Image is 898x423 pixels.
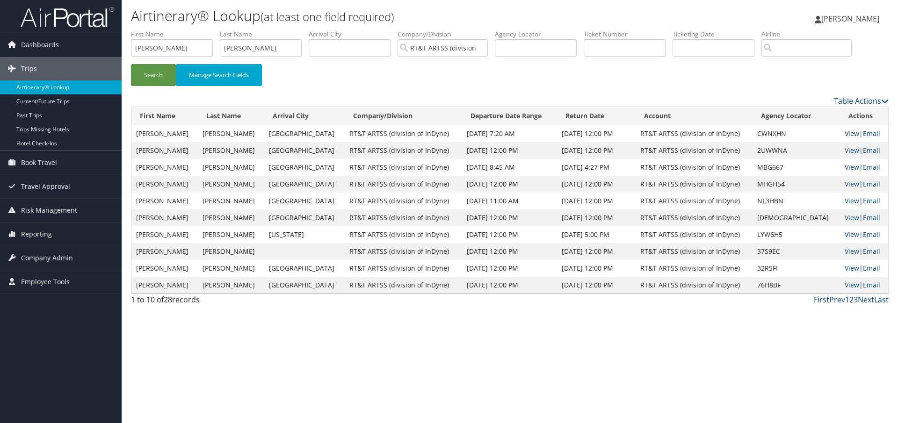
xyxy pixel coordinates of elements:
td: | [840,209,888,226]
td: [DEMOGRAPHIC_DATA] [753,209,840,226]
td: [PERSON_NAME] [198,125,264,142]
a: Prev [829,294,845,305]
td: [PERSON_NAME] [131,277,198,294]
td: | [840,243,888,260]
span: [PERSON_NAME] [821,14,879,24]
td: | [840,193,888,209]
td: [DATE] 8:45 AM [462,159,557,176]
td: | [840,260,888,277]
span: Employee Tools [21,270,70,294]
h1: Airtinerary® Lookup [131,6,636,26]
td: RT&T ARTSS (division of InDyne) [636,243,753,260]
td: | [840,226,888,243]
td: [GEOGRAPHIC_DATA] [264,142,345,159]
td: [PERSON_NAME] [131,125,198,142]
a: View [845,163,859,172]
td: [DATE] 12:00 PM [462,277,557,294]
td: | [840,277,888,294]
td: [DATE] 12:00 PM [462,226,557,243]
a: Email [863,196,880,205]
th: Departure Date Range: activate to sort column ascending [462,107,557,125]
td: RT&T ARTSS (division of InDyne) [636,209,753,226]
label: Company/Division [398,29,495,39]
a: 1 [845,294,849,305]
a: View [845,264,859,272]
td: [PERSON_NAME] [198,209,264,226]
td: RT&T ARTSS (division of InDyne) [345,176,462,193]
td: RT&T ARTSS (division of InDyne) [345,193,462,209]
a: 3 [854,294,858,305]
a: Last [874,294,889,305]
td: [DATE] 12:00 PM [462,260,557,277]
td: RT&T ARTSS (division of InDyne) [345,209,462,226]
a: [PERSON_NAME] [815,5,889,33]
td: RT&T ARTSS (division of InDyne) [636,176,753,193]
a: View [845,247,859,256]
td: [DATE] 12:00 PM [557,260,636,277]
td: [GEOGRAPHIC_DATA] [264,159,345,176]
td: [PERSON_NAME] [131,193,198,209]
a: View [845,230,859,239]
td: RT&T ARTSS (division of InDyne) [345,125,462,142]
td: [PERSON_NAME] [198,193,264,209]
label: Ticketing Date [673,29,761,39]
td: [DATE] 12:00 PM [557,209,636,226]
td: [GEOGRAPHIC_DATA] [264,277,345,294]
span: Dashboards [21,33,59,57]
div: 1 to 10 of records [131,294,310,310]
label: Ticket Number [584,29,673,39]
a: Email [863,129,880,138]
button: Search [131,64,176,86]
th: Return Date: activate to sort column ascending [557,107,636,125]
td: [PERSON_NAME] [131,176,198,193]
td: [GEOGRAPHIC_DATA] [264,125,345,142]
td: 76H8BF [753,277,840,294]
th: Company/Division [345,107,462,125]
td: [PERSON_NAME] [198,159,264,176]
a: Email [863,264,880,272]
td: 2UWWNA [753,142,840,159]
td: LYW6H5 [753,226,840,243]
td: RT&T ARTSS (division of InDyne) [345,159,462,176]
td: MBG667 [753,159,840,176]
td: [US_STATE] [264,226,345,243]
a: Email [863,247,880,256]
img: airportal-logo.png [21,6,114,28]
td: [DATE] 12:00 PM [557,193,636,209]
a: Email [863,280,880,289]
td: RT&T ARTSS (division of InDyne) [636,260,753,277]
td: RT&T ARTSS (division of InDyne) [636,125,753,142]
label: Airline [761,29,859,39]
td: CWNXHN [753,125,840,142]
td: RT&T ARTSS (division of InDyne) [345,243,462,260]
td: [DATE] 12:00 PM [462,209,557,226]
td: [PERSON_NAME] [198,176,264,193]
td: [PERSON_NAME] [198,142,264,159]
td: RT&T ARTSS (division of InDyne) [345,260,462,277]
td: [DATE] 12:00 PM [557,142,636,159]
a: Email [863,163,880,172]
td: [PERSON_NAME] [198,277,264,294]
td: RT&T ARTSS (division of InDyne) [636,193,753,209]
td: MHGH54 [753,176,840,193]
td: NL3HBN [753,193,840,209]
th: Account: activate to sort column ascending [636,107,753,125]
td: RT&T ARTSS (division of InDyne) [345,142,462,159]
small: (at least one field required) [261,9,394,24]
td: [DATE] 12:00 PM [462,142,557,159]
th: Agency Locator: activate to sort column ascending [753,107,840,125]
td: RT&T ARTSS (division of InDyne) [636,226,753,243]
td: [DATE] 11:00 AM [462,193,557,209]
td: RT&T ARTSS (division of InDyne) [345,277,462,294]
td: [GEOGRAPHIC_DATA] [264,209,345,226]
td: [DATE] 5:00 PM [557,226,636,243]
td: [DATE] 12:00 PM [462,176,557,193]
span: Trips [21,57,37,80]
a: Email [863,179,880,188]
a: View [845,213,859,222]
span: Risk Management [21,199,77,222]
a: View [845,280,859,289]
span: Book Travel [21,151,57,174]
td: [DATE] 4:27 PM [557,159,636,176]
td: | [840,176,888,193]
